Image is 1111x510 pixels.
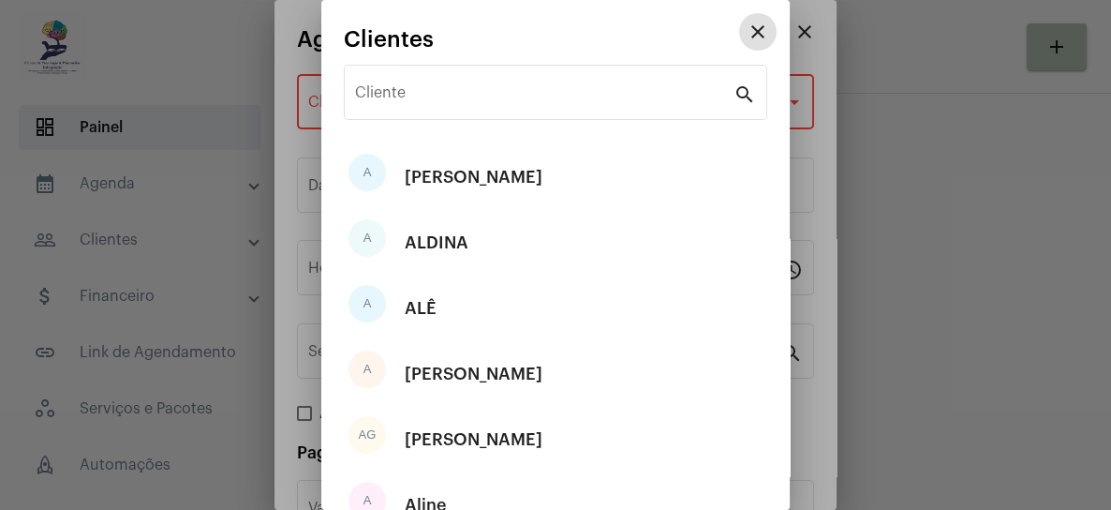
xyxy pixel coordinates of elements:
[405,280,437,337] div: ALÊ
[348,219,386,257] div: A
[405,149,542,205] div: [PERSON_NAME]
[747,21,769,43] mat-icon: close
[344,27,434,52] span: Clientes
[733,82,756,105] mat-icon: search
[405,215,468,271] div: ALDINA
[348,154,386,191] div: A
[405,346,542,402] div: [PERSON_NAME]
[348,285,386,322] div: A
[348,416,386,454] div: AG
[348,351,386,388] div: A
[355,88,733,105] input: Pesquisar cliente
[405,412,542,468] div: [PERSON_NAME]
